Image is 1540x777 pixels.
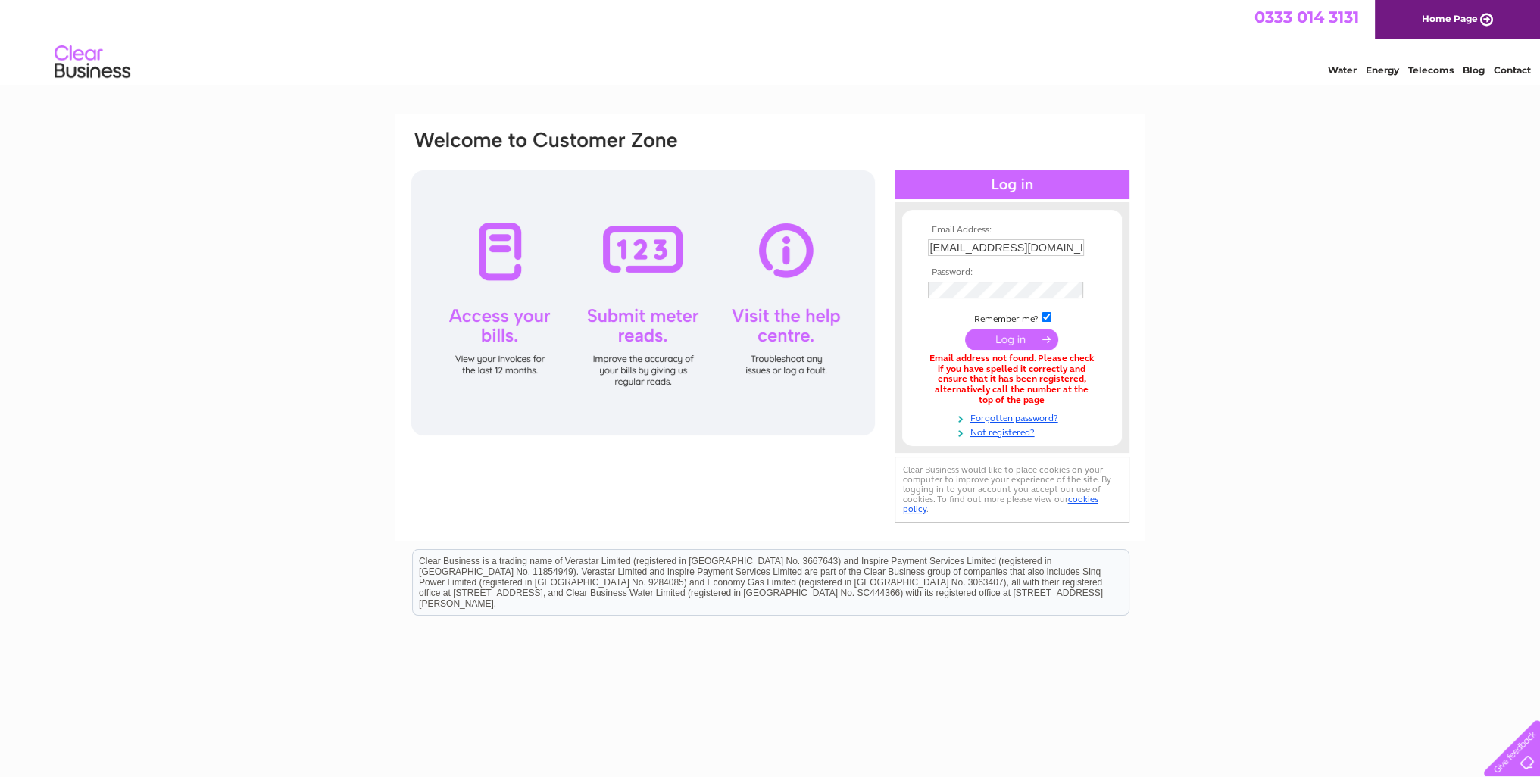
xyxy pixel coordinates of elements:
[1328,64,1357,76] a: Water
[965,329,1058,350] input: Submit
[1463,64,1485,76] a: Blog
[895,457,1129,523] div: Clear Business would like to place cookies on your computer to improve your experience of the sit...
[928,410,1100,424] a: Forgotten password?
[1254,8,1359,27] a: 0333 014 3131
[924,267,1100,278] th: Password:
[1408,64,1454,76] a: Telecoms
[1494,64,1531,76] a: Contact
[924,225,1100,236] th: Email Address:
[924,310,1100,325] td: Remember me?
[1366,64,1399,76] a: Energy
[54,39,131,86] img: logo.png
[903,494,1098,514] a: cookies policy
[928,354,1096,406] div: Email address not found. Please check if you have spelled it correctly and ensure that it has bee...
[928,424,1100,438] a: Not registered?
[413,8,1129,73] div: Clear Business is a trading name of Verastar Limited (registered in [GEOGRAPHIC_DATA] No. 3667643...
